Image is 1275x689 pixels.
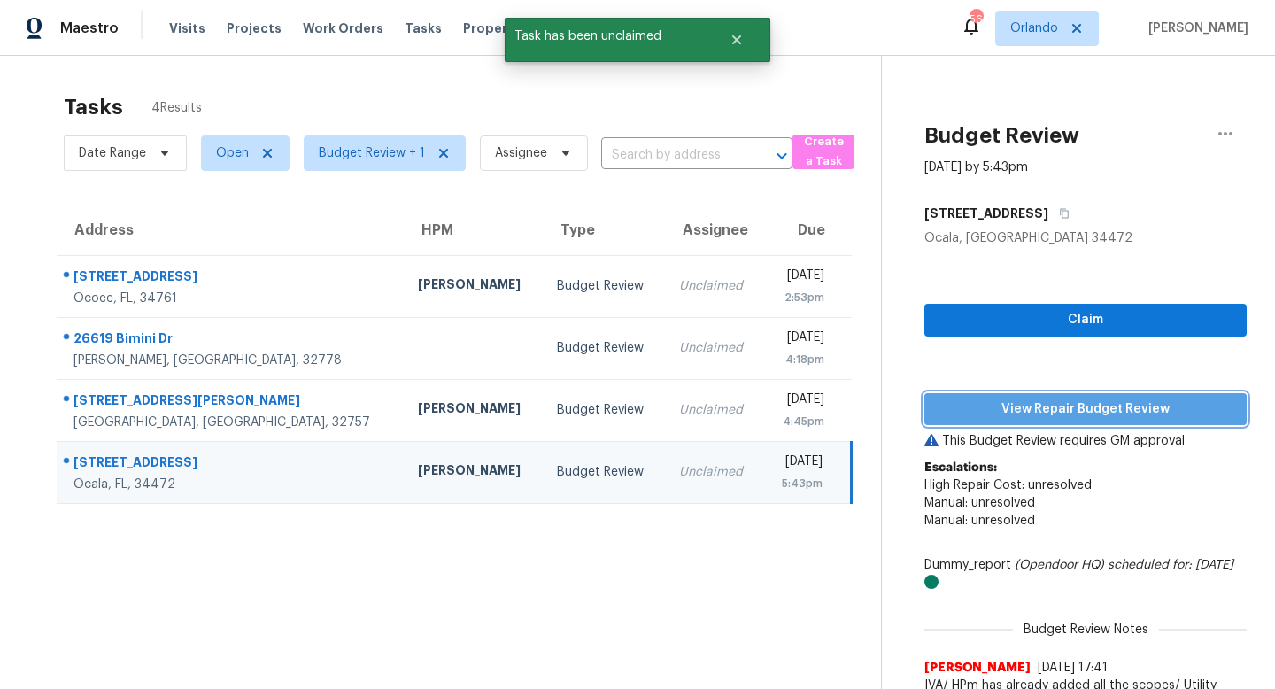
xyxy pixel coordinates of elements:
[1013,621,1159,639] span: Budget Review Notes
[924,461,997,474] b: Escalations:
[463,19,532,37] span: Properties
[679,339,748,357] div: Unclaimed
[404,205,543,255] th: HPM
[73,290,390,307] div: Ocoee, FL, 34761
[1048,197,1072,229] button: Copy Address
[73,352,390,369] div: [PERSON_NAME], [GEOGRAPHIC_DATA], 32778
[777,413,823,430] div: 4:45pm
[924,556,1247,592] div: Dummy_report
[1141,19,1248,37] span: [PERSON_NAME]
[73,476,390,493] div: Ocala, FL, 34472
[970,11,982,28] div: 56
[777,329,823,351] div: [DATE]
[924,393,1247,426] button: View Repair Budget Review
[319,144,425,162] span: Budget Review + 1
[73,414,390,431] div: [GEOGRAPHIC_DATA], [GEOGRAPHIC_DATA], 32757
[1038,662,1108,674] span: [DATE] 17:41
[557,277,651,295] div: Budget Review
[418,461,529,484] div: [PERSON_NAME]
[792,135,854,169] button: Create a Task
[227,19,282,37] span: Projects
[939,399,1232,421] span: View Repair Budget Review
[418,275,529,298] div: [PERSON_NAME]
[216,144,249,162] span: Open
[939,309,1232,331] span: Claim
[777,351,823,368] div: 4:18pm
[151,99,202,117] span: 4 Results
[924,229,1247,247] div: Ocala, [GEOGRAPHIC_DATA] 34472
[405,22,442,35] span: Tasks
[557,401,651,419] div: Budget Review
[924,205,1048,222] h5: [STREET_ADDRESS]
[707,22,766,58] button: Close
[57,205,404,255] th: Address
[73,329,390,352] div: 26619 Bimini Dr
[777,475,823,492] div: 5:43pm
[924,479,1092,492] span: High Repair Cost: unresolved
[924,659,1031,677] span: [PERSON_NAME]
[769,143,794,168] button: Open
[60,19,119,37] span: Maestro
[679,401,748,419] div: Unclaimed
[418,399,529,422] div: [PERSON_NAME]
[1015,559,1104,571] i: (Opendoor HQ)
[495,144,547,162] span: Assignee
[679,277,748,295] div: Unclaimed
[73,453,390,476] div: [STREET_ADDRESS]
[924,497,1035,509] span: Manual: unresolved
[557,339,651,357] div: Budget Review
[557,463,651,481] div: Budget Review
[303,19,383,37] span: Work Orders
[924,432,1247,450] p: This Budget Review requires GM approval
[777,391,823,413] div: [DATE]
[762,205,851,255] th: Due
[73,391,390,414] div: [STREET_ADDRESS][PERSON_NAME]
[169,19,205,37] span: Visits
[801,132,846,173] span: Create a Task
[924,304,1247,337] button: Claim
[924,127,1079,144] h2: Budget Review
[777,289,823,306] div: 2:53pm
[924,159,1028,176] div: [DATE] by 5:43pm
[505,18,707,55] span: Task has been unclaimed
[1010,19,1058,37] span: Orlando
[79,144,146,162] span: Date Range
[543,205,665,255] th: Type
[777,267,823,289] div: [DATE]
[1108,559,1233,571] i: scheduled for: [DATE]
[601,142,743,169] input: Search by address
[777,453,823,475] div: [DATE]
[665,205,762,255] th: Assignee
[679,463,748,481] div: Unclaimed
[73,267,390,290] div: [STREET_ADDRESS]
[924,515,1035,527] span: Manual: unresolved
[64,98,123,116] h2: Tasks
